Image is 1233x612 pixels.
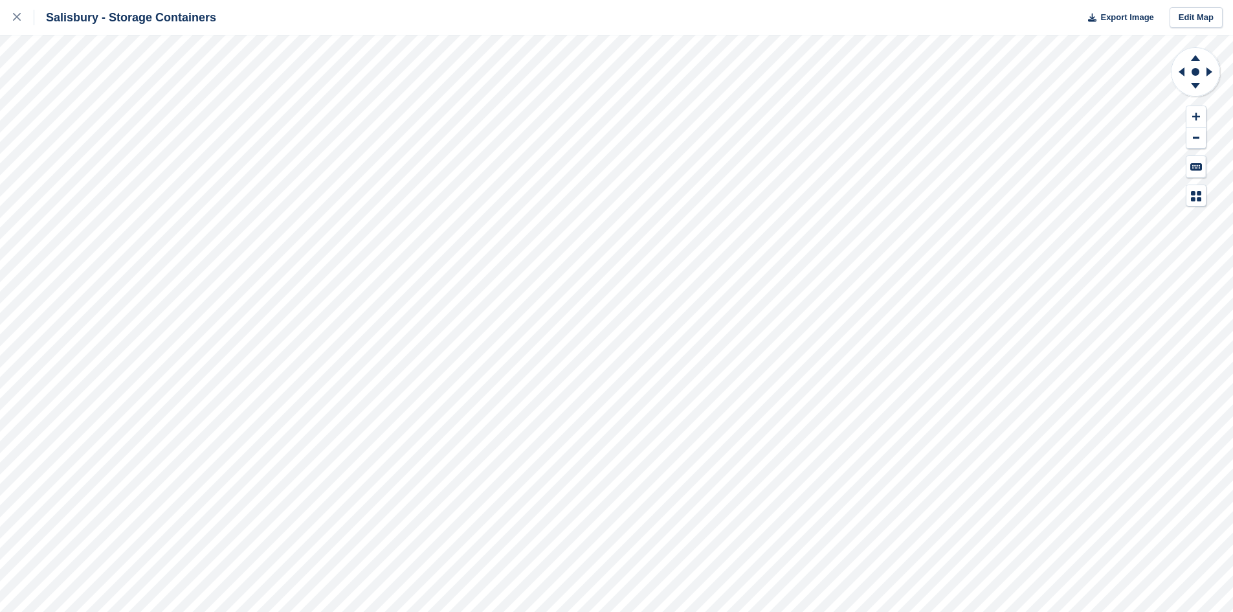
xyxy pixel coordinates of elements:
button: Zoom Out [1186,128,1206,149]
button: Keyboard Shortcuts [1186,156,1206,177]
a: Edit Map [1170,7,1223,28]
div: Salisbury - Storage Containers [34,10,216,25]
button: Export Image [1080,7,1154,28]
button: Zoom In [1186,106,1206,128]
span: Export Image [1100,11,1153,24]
button: Map Legend [1186,185,1206,207]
